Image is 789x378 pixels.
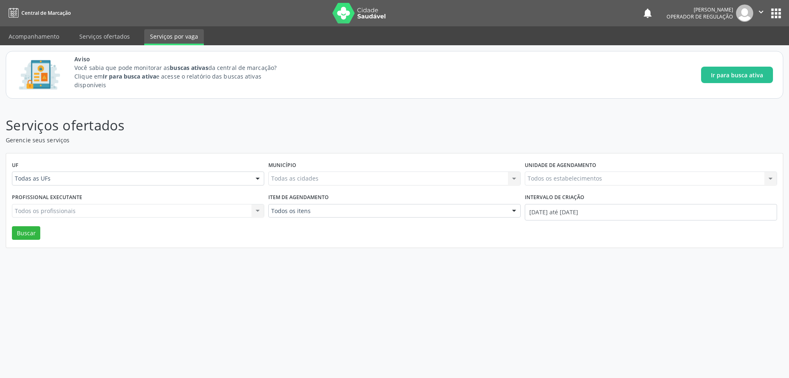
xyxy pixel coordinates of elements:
span: Central de Marcação [21,9,71,16]
label: Intervalo de criação [525,191,584,204]
img: Imagem de CalloutCard [16,56,63,93]
label: Profissional executante [12,191,82,204]
button: Ir para busca ativa [701,67,773,83]
div: [PERSON_NAME] [667,6,733,13]
span: Todas as UFs [15,174,247,183]
span: Todos os itens [271,207,504,215]
button: apps [769,6,783,21]
span: Aviso [74,55,292,63]
button: notifications [642,7,653,19]
input: Selecione um intervalo [525,204,777,220]
span: Ir para busca ativa [711,71,763,79]
a: Serviços ofertados [74,29,136,44]
img: img [736,5,753,22]
i:  [757,7,766,16]
button:  [753,5,769,22]
p: Você sabia que pode monitorar as da central de marcação? Clique em e acesse o relatório das busca... [74,63,292,89]
label: Item de agendamento [268,191,329,204]
p: Gerencie seus serviços [6,136,550,144]
strong: buscas ativas [170,64,208,72]
label: UF [12,159,18,172]
strong: Ir para busca ativa [103,72,156,80]
a: Central de Marcação [6,6,71,20]
p: Serviços ofertados [6,115,550,136]
a: Acompanhamento [3,29,65,44]
a: Serviços por vaga [144,29,204,45]
label: Unidade de agendamento [525,159,596,172]
label: Município [268,159,296,172]
button: Buscar [12,226,40,240]
span: Operador de regulação [667,13,733,20]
